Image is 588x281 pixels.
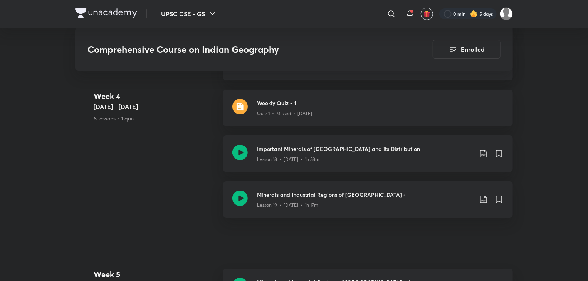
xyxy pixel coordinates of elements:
h5: [DATE] - [DATE] [94,102,217,111]
a: quizWeekly Quiz - 1Quiz 1 • Missed • [DATE] [223,90,513,135]
img: Company Logo [75,8,137,18]
h3: Weekly Quiz - 1 [257,99,504,107]
h3: Important Minerals of [GEOGRAPHIC_DATA] and its Distribution [257,145,473,153]
p: 6 lessons • 1 quiz [94,114,217,122]
button: avatar [421,8,433,20]
h4: Week 5 [94,269,217,280]
h4: Week 4 [94,90,217,102]
img: streak [470,10,478,18]
p: Lesson 18 • [DATE] • 1h 38m [257,156,319,163]
a: Important Minerals of [GEOGRAPHIC_DATA] and its DistributionLesson 18 • [DATE] • 1h 38m [223,135,513,181]
h3: Minerals and Industrial Regions of [GEOGRAPHIC_DATA] - I [257,191,473,199]
h3: Comprehensive Course on Indian Geography [87,44,389,55]
img: avatar [423,10,430,17]
img: quiz [232,99,248,114]
p: Quiz 1 • Missed • [DATE] [257,110,312,117]
img: SP [500,7,513,20]
p: Lesson 19 • [DATE] • 1h 17m [257,202,318,209]
a: Minerals and Industrial Regions of [GEOGRAPHIC_DATA] - ILesson 19 • [DATE] • 1h 17m [223,181,513,227]
a: Company Logo [75,8,137,20]
button: UPSC CSE - GS [156,6,222,22]
button: Enrolled [433,40,501,59]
